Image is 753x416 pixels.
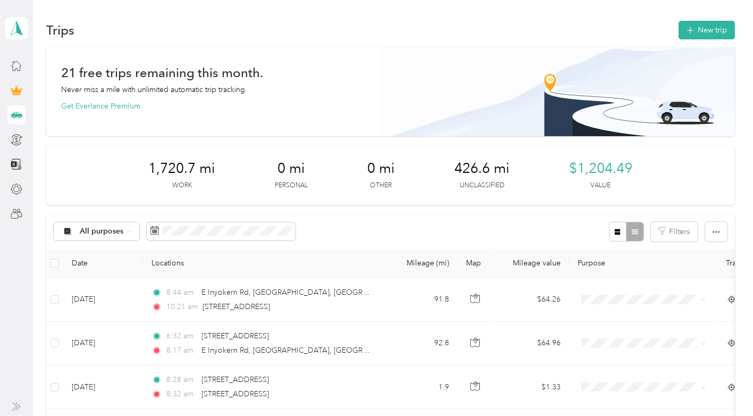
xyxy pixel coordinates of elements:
[202,375,269,384] span: [STREET_ADDRESS]
[63,249,143,278] th: Date
[202,389,269,398] span: [STREET_ADDRESS]
[166,374,197,386] span: 8:28 am
[166,345,197,356] span: 8:17 am
[569,249,718,278] th: Purpose
[166,287,197,298] span: 8:44 am
[693,356,753,416] iframe: Everlance-gr Chat Button Frame
[202,331,269,340] span: [STREET_ADDRESS]
[172,181,192,190] p: Work
[63,322,143,365] td: [DATE]
[679,21,735,39] button: New trip
[495,249,569,278] th: Mileage value
[651,222,698,242] button: Filters
[495,278,569,322] td: $64.26
[202,288,492,297] span: E Inyokern Rd, [GEOGRAPHIC_DATA], [GEOGRAPHIC_DATA], [GEOGRAPHIC_DATA]
[387,249,458,278] th: Mileage (mi)
[148,160,215,177] span: 1,720.7 mi
[275,181,308,190] p: Personal
[166,388,197,400] span: 8:32 am
[166,301,198,313] span: 10:21 am
[591,181,611,190] p: Value
[387,322,458,365] td: 92.8
[387,278,458,322] td: 91.8
[370,181,392,190] p: Other
[458,249,495,278] th: Map
[143,249,387,278] th: Locations
[495,322,569,365] td: $64.96
[61,101,140,112] button: Get Everlance Premium
[277,160,305,177] span: 0 mi
[166,330,197,342] span: 6:32 am
[454,160,510,177] span: 426.6 mi
[61,84,245,95] p: Never miss a mile with unlimited automatic trip tracking
[202,346,492,355] span: E Inyokern Rd, [GEOGRAPHIC_DATA], [GEOGRAPHIC_DATA], [GEOGRAPHIC_DATA]
[387,365,458,409] td: 1.9
[61,67,263,78] h1: 21 free trips remaining this month.
[460,181,504,190] p: Unclassified
[63,365,143,409] td: [DATE]
[63,278,143,322] td: [DATE]
[202,302,270,311] span: [STREET_ADDRESS]
[46,24,74,36] h1: Trips
[379,47,735,136] img: Banner
[80,228,124,235] span: All purposes
[569,160,632,177] span: $1,204.49
[495,365,569,409] td: $1.33
[367,160,395,177] span: 0 mi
